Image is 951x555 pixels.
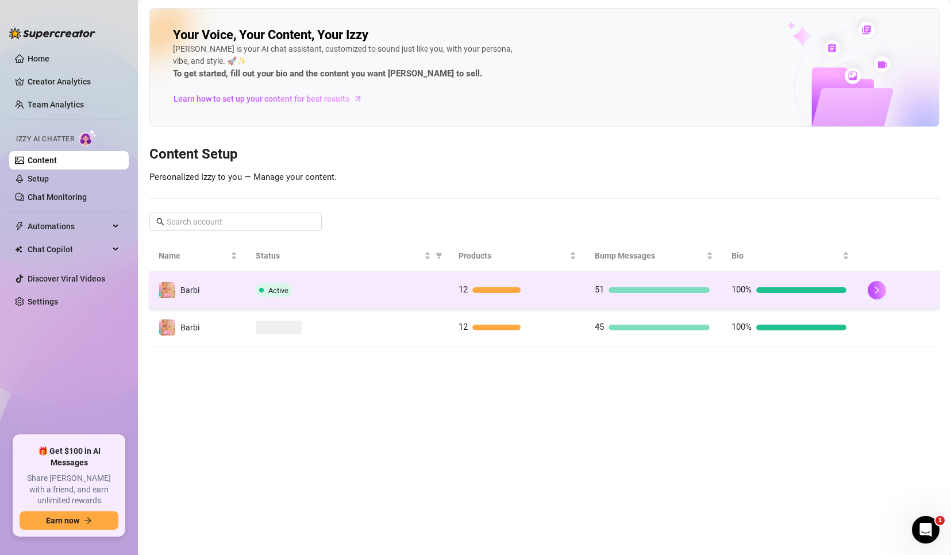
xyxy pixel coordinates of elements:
th: Name [149,240,247,272]
span: Status [256,249,422,262]
span: arrow-right [352,93,364,105]
span: Barbi [180,286,199,295]
span: Name [159,249,228,262]
span: Chat Copilot [28,240,109,259]
span: Learn how to set up your content for best results [174,92,349,105]
span: 12 [459,284,468,295]
span: 45 [595,322,604,332]
th: Bio [722,240,858,272]
span: Barbi [180,323,199,332]
input: Search account [167,215,306,228]
a: Learn how to set up your content for best results [173,90,371,108]
a: Setup [28,174,49,183]
span: Active [268,286,288,295]
div: [PERSON_NAME] is your AI chat assistant, customized to sound just like you, with your persona, vi... [173,43,518,81]
img: AI Chatter [79,129,97,146]
img: logo-BBDzfeDw.svg [9,28,95,39]
th: Bump Messages [586,240,722,272]
span: Share [PERSON_NAME] with a friend, and earn unlimited rewards [20,473,118,507]
a: Chat Monitoring [28,192,87,202]
a: Home [28,54,49,63]
a: Content [28,156,57,165]
button: Earn nowarrow-right [20,511,118,530]
span: 51 [595,284,604,295]
span: filter [433,247,445,264]
span: Personalized Izzy to you — Manage your content. [149,172,337,182]
strong: To get started, fill out your bio and the content you want [PERSON_NAME] to sell. [173,68,482,79]
span: 100% [731,322,752,332]
span: 🎁 Get $100 in AI Messages [20,446,118,468]
a: Discover Viral Videos [28,274,105,283]
span: Products [459,249,567,262]
button: right [868,281,886,299]
span: search [156,218,164,226]
iframe: Intercom live chat [912,516,940,544]
h3: Content Setup [149,145,940,164]
span: Earn now [46,516,79,525]
h2: Your Voice, Your Content, Your Izzy [173,27,368,43]
span: Bio [731,249,840,262]
th: Products [449,240,586,272]
span: 100% [731,284,752,295]
span: filter [436,252,442,259]
img: Barbi [159,319,175,336]
img: Barbi [159,282,175,298]
a: Creator Analytics [28,72,120,91]
span: 1 [935,516,945,525]
th: Status [247,240,449,272]
a: Settings [28,297,58,306]
span: Bump Messages [595,249,703,262]
span: arrow-right [84,517,92,525]
span: Automations [28,217,109,236]
img: Chat Copilot [15,245,22,253]
span: 12 [459,322,468,332]
span: right [873,286,881,294]
span: thunderbolt [15,222,24,231]
img: ai-chatter-content-library-cLFOSyPT.png [761,9,939,126]
span: Izzy AI Chatter [16,134,74,145]
a: Team Analytics [28,100,84,109]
